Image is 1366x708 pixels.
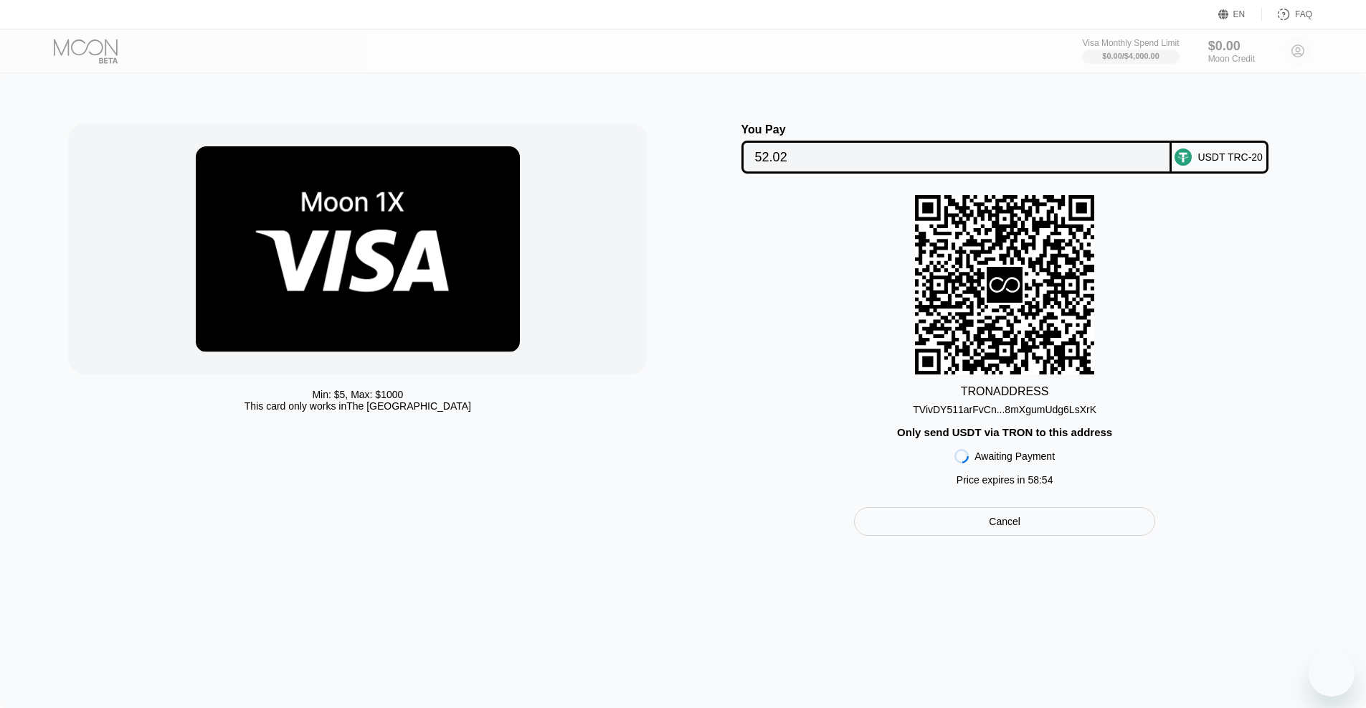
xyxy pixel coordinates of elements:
[913,404,1096,415] div: TVivDY511arFvCn...8mXgumUdg6LsXrK
[989,515,1020,528] div: Cancel
[1082,38,1179,64] div: Visa Monthly Spend Limit$0.00/$4,000.00
[312,389,403,400] div: Min: $ 5 , Max: $ 1000
[957,474,1053,486] div: Price expires in
[1082,38,1179,48] div: Visa Monthly Spend Limit
[974,450,1055,462] div: Awaiting Payment
[854,507,1155,536] div: Cancel
[245,400,471,412] div: This card only works in The [GEOGRAPHIC_DATA]
[913,398,1096,415] div: TVivDY511arFvCn...8mXgumUdg6LsXrK
[1102,52,1159,60] div: $0.00 / $4,000.00
[961,385,1049,398] div: TRON ADDRESS
[1309,651,1355,697] iframe: Button to launch messaging window
[1197,151,1263,163] div: USDT TRC-20
[1295,9,1312,19] div: FAQ
[1028,474,1053,486] span: 58 : 54
[1218,7,1262,22] div: EN
[1262,7,1312,22] div: FAQ
[741,123,1172,136] div: You Pay
[897,426,1112,438] div: Only send USDT via TRON to this address
[1233,9,1246,19] div: EN
[698,123,1312,174] div: You PayUSDT TRC-20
